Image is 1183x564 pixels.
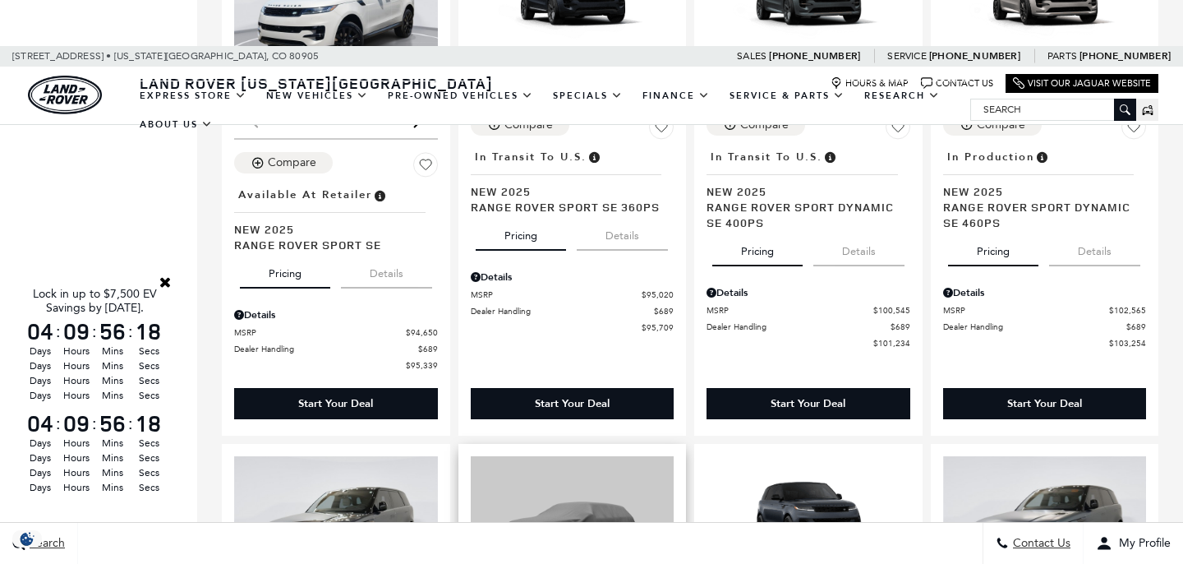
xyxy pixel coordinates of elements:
[97,436,128,451] span: Mins
[707,199,898,230] span: Range Rover Sport Dynamic SE 400PS
[234,359,438,372] a: $95,339
[133,388,164,403] span: Secs
[341,252,432,289] button: details tab
[1079,49,1171,62] a: [PHONE_NUMBER]
[234,388,438,419] div: Start Your Deal
[921,77,993,90] a: Contact Us
[234,326,406,339] span: MSRP
[406,359,438,372] span: $95,339
[873,337,910,349] span: $101,234
[97,358,128,373] span: Mins
[234,307,438,322] div: Pricing Details - Range Rover Sport SE
[1007,396,1082,411] div: Start Your Deal
[873,304,910,317] span: $100,545
[61,358,92,373] span: Hours
[128,411,133,436] span: :
[25,373,56,388] span: Days
[133,320,164,343] span: 18
[130,81,970,139] nav: Main Navigation
[372,186,387,204] span: Vehicle is in stock and ready for immediate delivery. Due to demand, availability is subject to c...
[240,252,330,289] button: pricing tab
[707,183,898,199] span: New 2025
[61,320,92,343] span: 09
[28,76,102,114] a: land-rover
[471,270,674,284] div: Pricing Details - Range Rover Sport SE 360PS
[234,152,333,173] button: Compare Vehicle
[712,230,803,266] button: pricing tab
[1047,50,1077,62] span: Parts
[61,412,92,435] span: 09
[234,343,418,355] span: Dealer Handling
[1112,537,1171,551] span: My Profile
[92,411,97,436] span: :
[707,304,910,317] a: MSRP $100,545
[943,304,1110,317] span: MSRP
[130,81,256,110] a: EXPRESS STORE
[943,146,1147,230] a: In ProductionNew 2025Range Rover Sport Dynamic SE 460PS
[289,46,319,67] span: 80905
[633,81,720,110] a: Finance
[234,183,438,252] a: Available at RetailerNew 2025Range Rover Sport SE
[707,285,910,300] div: Pricing Details - Range Rover Sport Dynamic SE 400PS
[587,148,601,166] span: Vehicle has shipped from factory of origin. Estimated time of delivery to Retailer is on average ...
[471,199,662,215] span: Range Rover Sport SE 360PS
[234,343,438,355] a: Dealer Handling $689
[471,146,674,215] a: In Transit to U.S.New 2025Range Rover Sport SE 360PS
[272,46,287,67] span: CO
[298,396,373,411] div: Start Your Deal
[471,388,674,419] div: Start Your Deal
[1109,304,1146,317] span: $102,565
[97,451,128,465] span: Mins
[642,321,674,334] span: $95,709
[92,319,97,344] span: :
[707,337,910,349] a: $101,234
[971,99,1135,119] input: Search
[8,530,46,548] img: Opt-Out Icon
[822,148,837,166] span: Vehicle has shipped from factory of origin. Estimated time of delivery to Retailer is on average ...
[577,215,668,251] button: details tab
[25,358,56,373] span: Days
[25,344,56,358] span: Days
[535,396,610,411] div: Start Your Deal
[133,480,164,495] span: Secs
[97,480,128,495] span: Mins
[475,148,587,166] span: In Transit to U.S.
[238,186,372,204] span: Available at Retailer
[943,388,1147,419] div: Start Your Deal
[929,49,1020,62] a: [PHONE_NUMBER]
[471,321,674,334] a: $95,709
[256,81,378,110] a: New Vehicles
[1109,337,1146,349] span: $103,254
[56,319,61,344] span: :
[61,388,92,403] span: Hours
[97,373,128,388] span: Mins
[1084,523,1183,564] button: Open user profile menu
[854,81,950,110] a: Research
[25,436,56,451] span: Days
[133,344,164,358] span: Secs
[28,76,102,114] img: Land Rover
[471,289,642,301] span: MSRP
[831,77,909,90] a: Hours & Map
[234,221,426,237] span: New 2025
[943,183,1135,199] span: New 2025
[707,321,891,333] span: Dealer Handling
[543,81,633,110] a: Specials
[97,320,128,343] span: 56
[128,319,133,344] span: :
[234,237,426,252] span: Range Rover Sport SE
[471,183,662,199] span: New 2025
[97,465,128,480] span: Mins
[1009,537,1070,551] span: Contact Us
[133,451,164,465] span: Secs
[140,73,493,93] span: Land Rover [US_STATE][GEOGRAPHIC_DATA]
[25,320,56,343] span: 04
[943,304,1147,317] a: MSRP $102,565
[25,465,56,480] span: Days
[12,50,319,62] a: [STREET_ADDRESS] • [US_STATE][GEOGRAPHIC_DATA], CO 80905
[947,148,1034,166] span: In Production
[25,451,56,465] span: Days
[471,289,674,301] a: MSRP $95,020
[33,287,157,315] span: Lock in up to $7,500 EV Savings by [DATE].
[133,465,164,480] span: Secs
